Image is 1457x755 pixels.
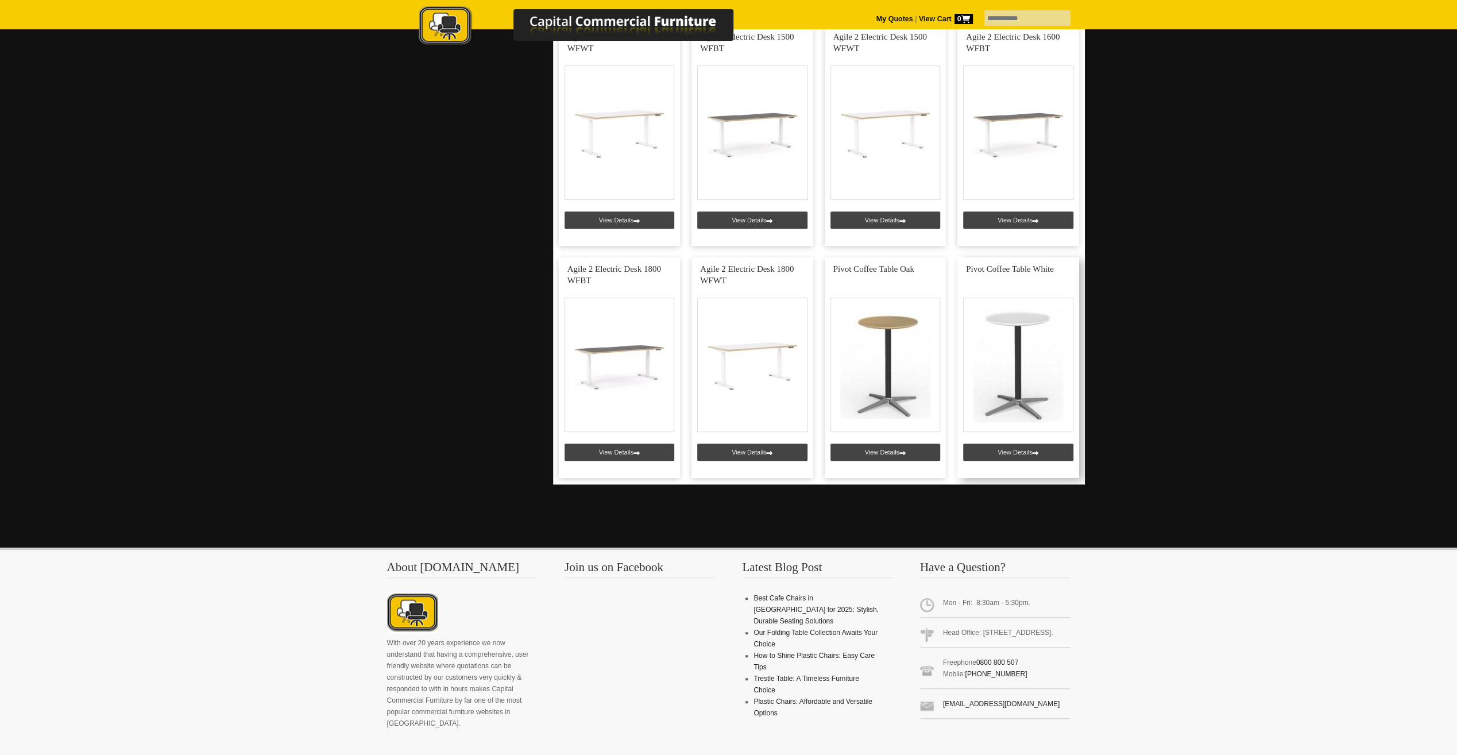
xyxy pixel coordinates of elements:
a: View Cart0 [917,15,972,23]
a: Our Folding Table Collection Awaits Your Choice [753,629,878,648]
h3: About [DOMAIN_NAME] [387,561,538,578]
span: Freephone Mobile: [920,652,1070,689]
h3: Join us on Facebook [565,561,715,578]
a: [EMAIL_ADDRESS][DOMAIN_NAME] [943,700,1060,708]
a: How to Shine Plastic Chairs: Easy Care Tips [753,652,875,671]
img: Capital Commercial Furniture Logo [387,6,789,48]
a: [PHONE_NUMBER] [965,670,1027,678]
strong: View Cart [919,15,973,23]
span: 0 [954,14,973,24]
a: 0800 800 507 [976,658,1018,667]
span: Head Office: [STREET_ADDRESS]. [920,622,1070,648]
a: Capital Commercial Furniture Logo [387,6,789,51]
a: My Quotes [876,15,913,23]
p: With over 20 years experience we now understand that having a comprehensive, user friendly websit... [387,637,538,729]
a: Best Cafe Chairs in [GEOGRAPHIC_DATA] for 2025: Stylish, Durable Seating Solutions [753,594,879,625]
img: About CCFNZ Logo [387,592,438,634]
a: Plastic Chairs: Affordable and Versatile Options [753,698,872,717]
iframe: fb:page Facebook Social Plugin [565,592,714,719]
span: Mon - Fri: 8:30am - 5:30pm. [920,592,1070,618]
a: Trestle Table: A Timeless Furniture Choice [753,675,859,694]
h3: Latest Blog Post [742,561,892,578]
h3: Have a Question? [920,561,1070,578]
